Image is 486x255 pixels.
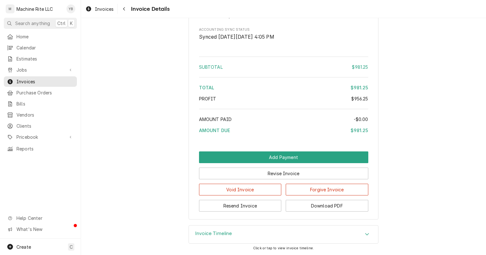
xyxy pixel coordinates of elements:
[4,110,77,120] a: Vendors
[4,54,77,64] a: Estimates
[199,64,368,70] div: Subtotal
[199,195,368,212] div: Button Group Row
[4,87,77,98] a: Purchase Orders
[70,20,73,27] span: K
[351,127,368,134] div: $981.25
[199,168,368,179] button: Revise Invoice
[16,134,64,140] span: Pricebook
[16,215,73,221] span: Help Center
[4,31,77,42] a: Home
[57,20,65,27] span: Ctrl
[199,54,368,138] div: Amount Summary
[16,33,74,40] span: Home
[16,55,74,62] span: Estimates
[199,34,274,40] span: Synced [DATE][DATE] 4:05 PM
[189,225,378,244] div: Invoice Timeline
[199,151,368,163] div: Button Group Row
[66,4,75,13] div: YB
[16,226,73,233] span: What's New
[199,116,368,123] div: Amount Paid
[16,44,74,51] span: Calendar
[199,117,232,122] span: Amount Paid
[16,89,74,96] span: Purchase Orders
[66,4,75,13] div: Yumy Breuer's Avatar
[16,244,31,250] span: Create
[6,4,15,13] div: M
[16,6,53,12] div: Machine Rite LLC
[4,143,77,154] a: Reports
[4,42,77,53] a: Calendar
[199,33,368,41] span: Accounting Sync Status
[16,67,64,73] span: Jobs
[199,184,282,195] button: Void Invoice
[199,13,235,19] span: Due on receipt.
[199,200,282,212] button: Resend Invoice
[351,95,368,102] div: $956.25
[4,76,77,87] a: Invoices
[351,84,368,91] div: $981.25
[16,145,74,152] span: Reports
[4,99,77,109] a: Bills
[16,123,74,129] span: Clients
[352,64,368,70] div: $981.25
[199,85,215,90] span: Total
[15,20,50,27] span: Search anything
[70,244,73,250] span: C
[199,27,368,41] div: Accounting Sync Status
[199,96,216,101] span: Profit
[95,6,114,12] span: Invoices
[199,163,368,179] div: Button Group Row
[189,226,378,243] button: Accordion Details Expand Trigger
[195,231,232,237] h3: Invoice Timeline
[199,27,368,32] span: Accounting Sync Status
[199,151,368,212] div: Button Group
[199,95,368,102] div: Profit
[199,151,368,163] button: Add Payment
[16,112,74,118] span: Vendors
[199,179,368,195] div: Button Group Row
[199,127,368,134] div: Amount Due
[189,226,378,243] div: Accordion Header
[119,4,129,14] button: Navigate back
[286,200,368,212] button: Download PDF
[6,4,15,13] div: Machine Rite LLC's Avatar
[16,100,74,107] span: Bills
[354,116,368,123] div: -$0.00
[4,224,77,234] a: Go to What's New
[199,128,230,133] span: Amount Due
[4,18,77,29] button: Search anythingCtrlK
[4,132,77,142] a: Go to Pricebook
[4,121,77,131] a: Clients
[16,78,74,85] span: Invoices
[253,246,314,250] span: Click or tap to view invoice timeline.
[83,4,116,14] a: Invoices
[129,5,169,13] span: Invoice Details
[4,65,77,75] a: Go to Jobs
[199,84,368,91] div: Total
[4,213,77,223] a: Go to Help Center
[286,184,368,195] button: Forgive Invoice
[199,64,223,70] span: Subtotal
